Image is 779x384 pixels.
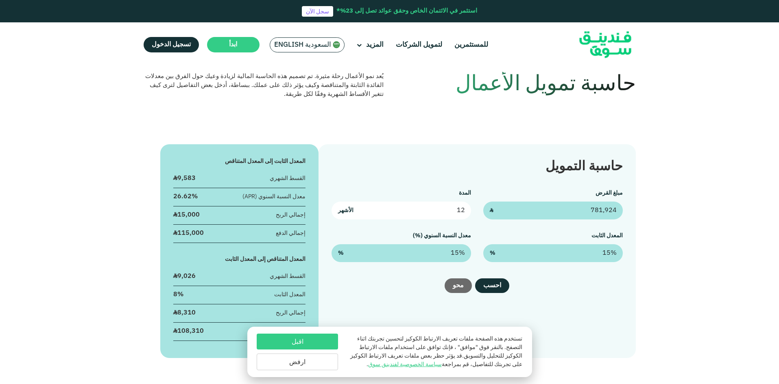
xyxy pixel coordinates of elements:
[445,278,472,293] button: محو
[144,72,384,99] div: يُعد نمو الأعمال رحلة مثيرة. تم تصميم هذه الحاسبة المالية لزيادة وعيك حول الفرق بين معدلات الفائد...
[346,335,522,369] p: تستخدم هذه الصفحة ملفات تعريف الارتباط الكوكيز لتحسين تجربتك اثناء التصفح. بالنقر فوق "موافق" ، ف...
[173,174,196,183] div: ʢ
[270,272,305,281] div: القسط الشهري
[177,273,196,279] span: 9,026
[173,255,306,264] div: المعدل المتناقص إلى المعدل الثابت
[338,249,344,258] span: %
[177,175,196,181] span: 9,583
[459,190,471,196] label: المدة
[257,334,338,349] button: اقبل
[177,328,204,334] span: 108,310
[350,353,522,367] span: قد يؤثر حظر بعض ملفات تعريف الارتباط الكوكيز على تجربتك
[333,41,340,48] img: SA Flag
[173,192,198,201] div: 26.62%
[144,37,199,52] a: تسجيل الدخول
[396,72,636,97] h1: حاسبة تمويل الأعمال
[173,290,183,299] div: 8%
[177,230,204,236] span: 115,000
[274,40,331,50] span: السعودية English
[394,38,444,52] a: لتمويل الشركات
[276,309,305,317] div: إجمالي الربح
[366,41,384,48] span: المزيد
[257,354,338,370] button: ارفض
[413,233,471,239] label: معدل النسبة السنوي (%)
[475,278,509,293] button: احسب
[177,310,196,316] span: 8,310
[336,7,477,16] div: استثمر في الائتمان الخاص وحقق عوائد تصل إلى 23%*
[452,38,490,52] a: للمستثمرين
[367,362,493,367] span: للتفاصيل، قم بمراجعة .
[177,212,200,218] span: 15,000
[490,206,493,215] span: ʢ
[173,229,204,238] div: ʢ
[591,233,623,239] label: المعدل الثابت
[242,193,305,201] div: معدل النسبة السنوي (APR)
[173,157,306,166] div: المعدل الثابت إلى المعدل المتناقص
[332,157,622,177] div: حاسبة التمويل
[276,211,305,219] div: إجمالي الربح
[302,6,333,17] a: سجل الآن
[596,190,623,196] label: مبلغ القرض
[173,308,196,317] div: ʢ
[229,41,237,48] span: ابدأ
[270,174,305,183] div: القسط الشهري
[565,24,645,65] img: Logo
[173,327,204,336] div: ʢ
[173,210,200,219] div: ʢ
[274,291,305,299] div: المعدل الثابت
[338,206,353,215] span: الأشهر
[276,229,305,238] div: إجمالي الدفع
[173,272,196,281] div: ʢ
[152,41,191,48] span: تسجيل الدخول
[490,249,495,258] span: %
[368,362,442,367] a: سياسة الخصوصية لفندينق سوق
